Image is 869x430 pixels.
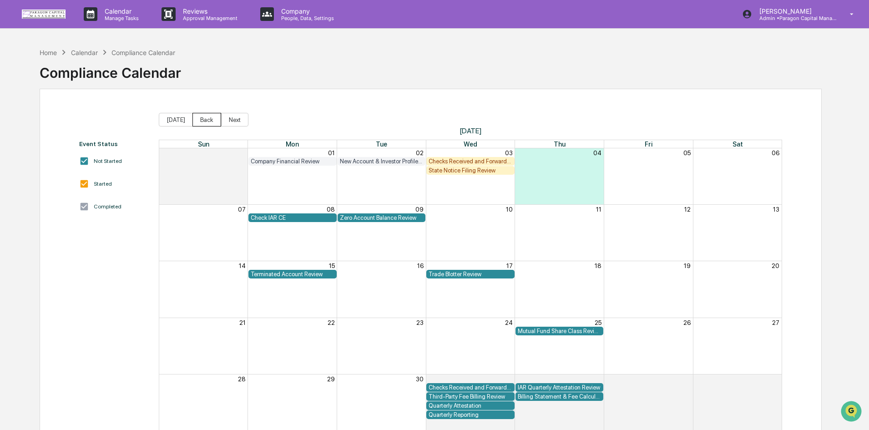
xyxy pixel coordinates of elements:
[274,7,339,15] p: Company
[340,158,424,165] div: New Account & Investor Profile Review
[752,7,837,15] p: [PERSON_NAME]
[684,262,691,269] button: 19
[66,116,73,123] div: 🗄️
[286,140,299,148] span: Mon
[9,19,166,34] p: How can we help?
[97,7,143,15] p: Calendar
[329,262,335,269] button: 15
[155,72,166,83] button: Start new chat
[429,271,512,278] div: Trade Blotter Review
[596,206,601,213] button: 11
[239,149,246,157] button: 31
[40,49,57,56] div: Home
[18,115,59,124] span: Preclearance
[94,203,121,210] div: Completed
[429,402,512,409] div: Quarterly Attestation
[518,328,601,334] div: Mutual Fund Share Class Review
[773,206,779,213] button: 13
[251,214,334,221] div: Check IAR CE
[415,206,424,213] button: 09
[71,49,98,56] div: Calendar
[429,384,512,391] div: Checks Received and Forwarded Log
[111,49,175,56] div: Compliance Calendar
[327,206,335,213] button: 08
[506,262,513,269] button: 17
[75,115,113,124] span: Attestations
[594,375,601,383] button: 02
[595,262,601,269] button: 18
[429,393,512,400] div: Third-Party Fee Billing Review
[684,206,691,213] button: 12
[593,149,601,157] button: 04
[238,206,246,213] button: 07
[772,149,779,157] button: 06
[376,140,387,148] span: Tue
[221,113,248,126] button: Next
[79,140,150,147] div: Event Status
[416,319,424,326] button: 23
[417,262,424,269] button: 16
[159,126,783,135] span: [DATE]
[97,15,143,21] p: Manage Tasks
[159,113,193,126] button: [DATE]
[506,375,513,383] button: 01
[518,384,601,391] div: IAR Quarterly Attestation Review
[239,319,246,326] button: 21
[683,149,691,157] button: 05
[94,158,122,164] div: Not Started
[733,140,743,148] span: Sat
[198,140,209,148] span: Sun
[505,319,513,326] button: 24
[340,214,424,221] div: Zero Account Balance Review
[771,375,779,383] button: 04
[239,262,246,269] button: 14
[752,15,837,21] p: Admin • Paragon Capital Management
[94,181,112,187] div: Started
[91,154,110,161] span: Pylon
[772,262,779,269] button: 20
[9,116,16,123] div: 🖐️
[238,375,246,383] button: 28
[274,15,339,21] p: People, Data, Settings
[429,411,512,418] div: Quarterly Reporting
[22,10,66,19] img: logo
[328,319,335,326] button: 22
[464,140,477,148] span: Wed
[31,70,149,79] div: Start new chat
[645,140,652,148] span: Fri
[595,319,601,326] button: 25
[176,7,242,15] p: Reviews
[554,140,566,148] span: Thu
[416,375,424,383] button: 30
[416,149,424,157] button: 02
[9,70,25,86] img: 1746055101610-c473b297-6a78-478c-a979-82029cc54cd1
[251,158,334,165] div: Company Financial Review
[772,319,779,326] button: 27
[40,57,181,81] div: Compliance Calendar
[31,79,115,86] div: We're available if you need us!
[192,113,221,126] button: Back
[251,271,334,278] div: Terminated Account Review
[683,319,691,326] button: 26
[506,206,513,213] button: 10
[328,149,335,157] button: 01
[5,128,61,145] a: 🔎Data Lookup
[5,111,62,127] a: 🖐️Preclearance
[683,375,691,383] button: 03
[840,400,864,425] iframe: Open customer support
[64,154,110,161] a: Powered byPylon
[518,393,601,400] div: Billing Statement & Fee Calculations Report Review
[18,132,57,141] span: Data Lookup
[176,15,242,21] p: Approval Management
[429,167,512,174] div: State Notice Filing Review
[327,375,335,383] button: 29
[505,149,513,157] button: 03
[9,133,16,140] div: 🔎
[62,111,116,127] a: 🗄️Attestations
[429,158,512,165] div: Checks Received and Forwarded Log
